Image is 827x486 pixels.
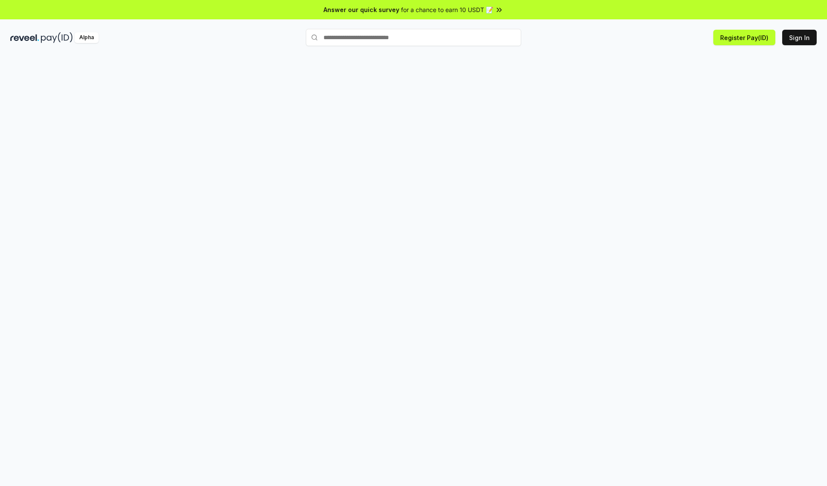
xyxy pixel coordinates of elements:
img: pay_id [41,32,73,43]
img: reveel_dark [10,32,39,43]
span: for a chance to earn 10 USDT 📝 [401,5,493,14]
span: Answer our quick survey [323,5,399,14]
button: Register Pay(ID) [713,30,775,45]
div: Alpha [75,32,99,43]
button: Sign In [782,30,817,45]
